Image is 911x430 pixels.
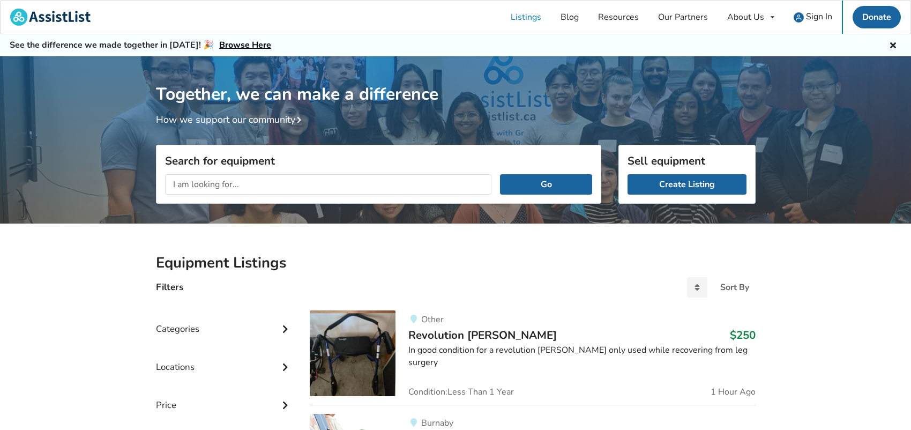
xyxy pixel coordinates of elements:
[156,113,306,126] a: How we support our community
[806,11,832,23] span: Sign In
[156,378,293,416] div: Price
[794,12,804,23] img: user icon
[310,310,395,396] img: mobility-revolution walker
[408,388,514,396] span: Condition: Less Than 1 Year
[784,1,842,34] a: user icon Sign In
[628,174,746,195] a: Create Listing
[720,283,749,292] div: Sort By
[165,174,492,195] input: I am looking for...
[501,1,551,34] a: Listings
[10,40,271,51] h5: See the difference we made together in [DATE]! 🎉
[408,328,557,343] span: Revolution [PERSON_NAME]
[408,344,755,369] div: In good condition for a revolution [PERSON_NAME] only used while recovering from leg surgery
[156,254,756,272] h2: Equipment Listings
[421,417,453,429] span: Burnaby
[156,281,183,293] h4: Filters
[421,314,444,325] span: Other
[10,9,91,26] img: assistlist-logo
[628,154,746,168] h3: Sell equipment
[219,39,271,51] a: Browse Here
[853,6,901,28] a: Donate
[500,174,592,195] button: Go
[310,310,755,405] a: mobility-revolution walker OtherRevolution [PERSON_NAME]$250In good condition for a revolution [P...
[711,388,756,396] span: 1 Hour Ago
[551,1,588,34] a: Blog
[165,154,592,168] h3: Search for equipment
[156,302,293,340] div: Categories
[730,328,756,342] h3: $250
[588,1,648,34] a: Resources
[648,1,718,34] a: Our Partners
[727,13,764,21] div: About Us
[156,56,756,105] h1: Together, we can make a difference
[156,340,293,378] div: Locations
